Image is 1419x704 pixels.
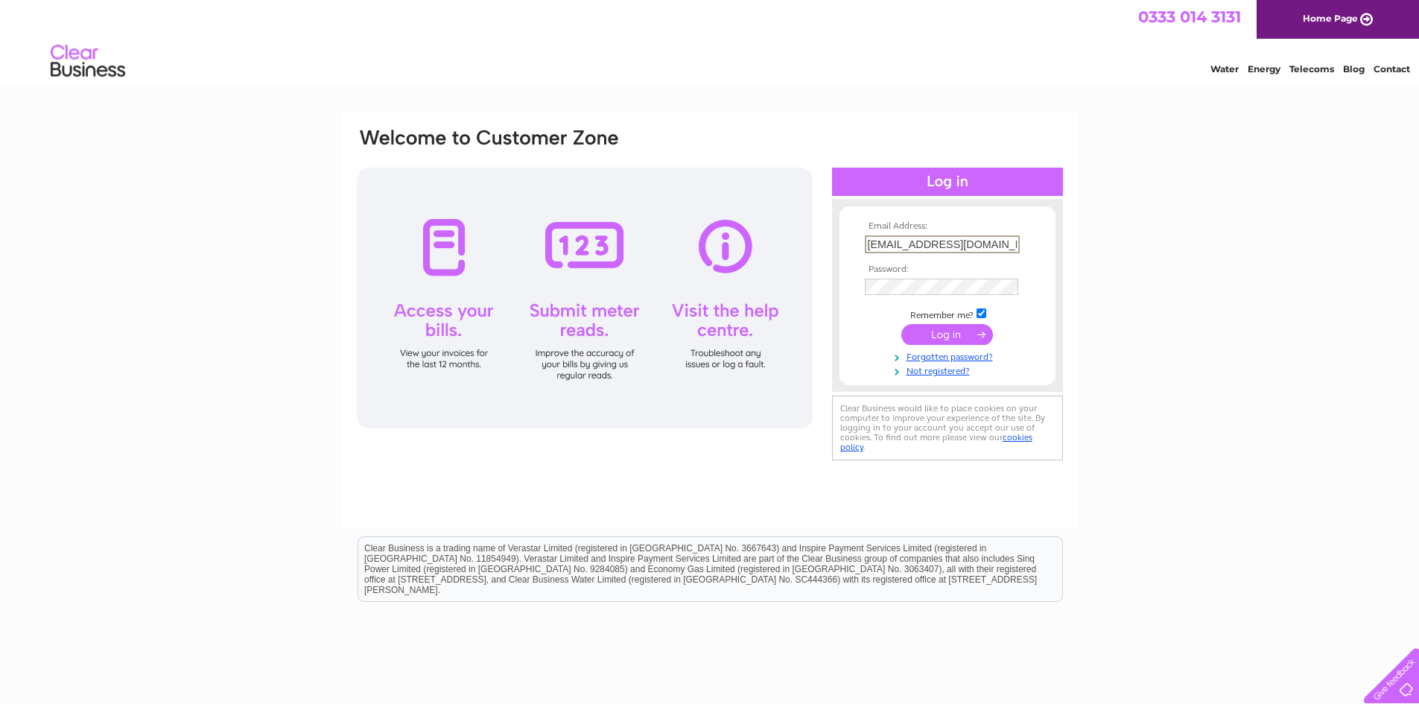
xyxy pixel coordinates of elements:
a: 0333 014 3131 [1138,7,1241,26]
th: Password: [861,264,1034,275]
a: Forgotten password? [865,349,1034,363]
img: logo.png [50,39,126,84]
a: Water [1210,63,1239,74]
th: Email Address: [861,221,1034,232]
a: Blog [1343,63,1365,74]
a: cookies policy [840,432,1032,452]
div: Clear Business would like to place cookies on your computer to improve your experience of the sit... [832,396,1063,460]
a: Not registered? [865,363,1034,377]
input: Submit [901,324,993,345]
div: Clear Business is a trading name of Verastar Limited (registered in [GEOGRAPHIC_DATA] No. 3667643... [358,8,1062,72]
a: Energy [1248,63,1280,74]
a: Telecoms [1289,63,1334,74]
td: Remember me? [861,306,1034,321]
a: Contact [1374,63,1410,74]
